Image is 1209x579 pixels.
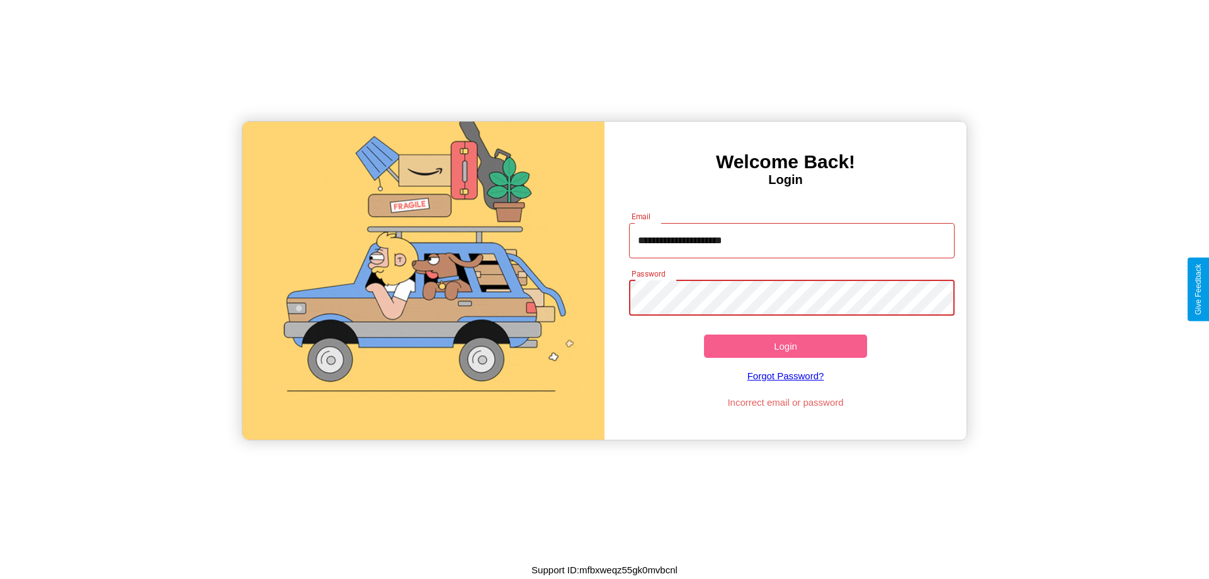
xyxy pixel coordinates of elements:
p: Support ID: mfbxweqz55gk0mvbcnl [531,561,678,578]
button: Login [704,335,867,358]
a: Forgot Password? [623,358,949,394]
p: Incorrect email or password [623,394,949,411]
label: Password [632,268,665,279]
h4: Login [604,173,967,187]
h3: Welcome Back! [604,151,967,173]
div: Give Feedback [1194,264,1203,315]
img: gif [242,122,604,440]
label: Email [632,211,651,222]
